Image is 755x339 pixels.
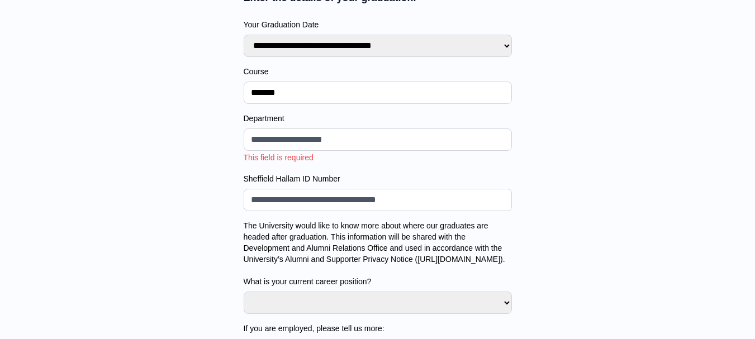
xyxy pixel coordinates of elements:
[244,173,512,184] label: Sheffield Hallam ID Number
[244,220,512,287] label: The University would like to know more about where our graduates are headed after graduation. Thi...
[244,153,314,162] span: This field is required
[244,66,512,77] label: Course
[244,113,512,124] label: Department
[244,19,512,30] label: Your Graduation Date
